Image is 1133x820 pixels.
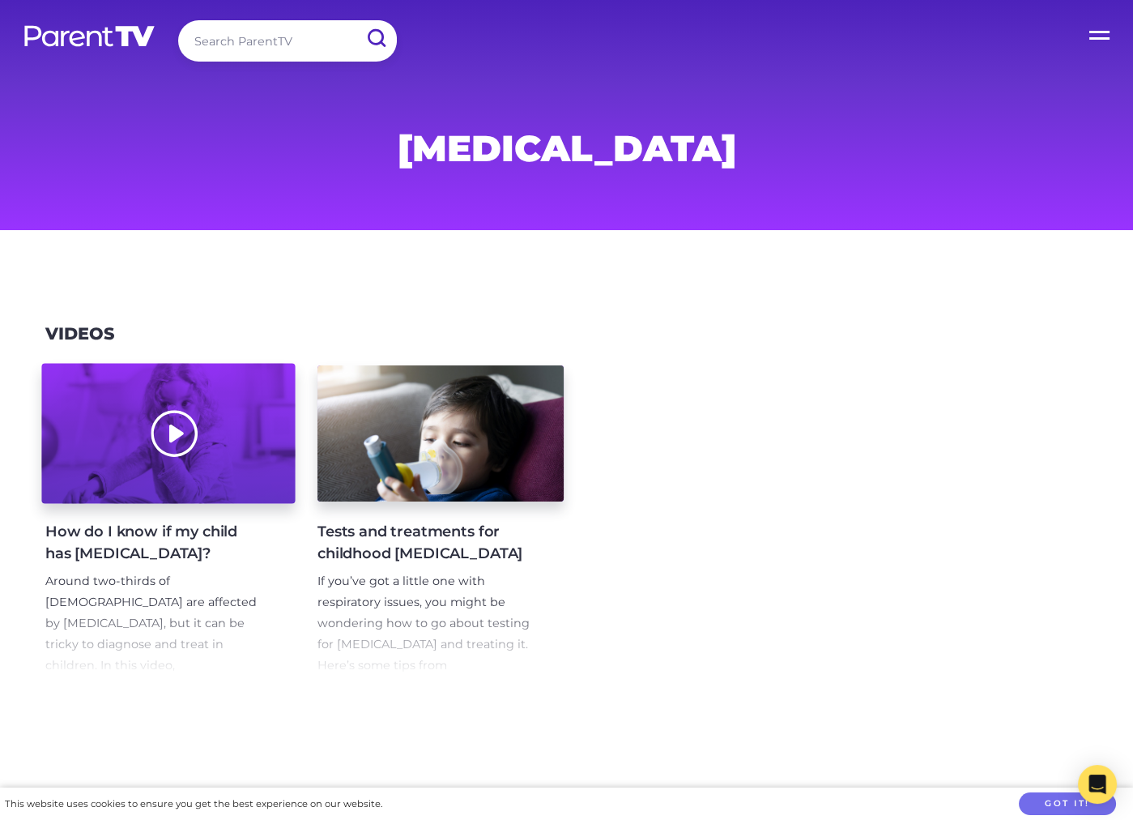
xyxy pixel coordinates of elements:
[1019,792,1116,816] button: Got it!
[23,24,156,48] img: parenttv-logo-white.4c85aaf.svg
[45,324,114,344] h3: Videos
[355,20,397,57] input: Submit
[45,521,266,565] h4: How do I know if my child has [MEDICAL_DATA]?
[1078,765,1117,804] div: Open Intercom Messenger
[177,132,957,164] h1: [MEDICAL_DATA]
[45,571,266,781] p: Around two-thirds of [DEMOGRAPHIC_DATA] are affected by [MEDICAL_DATA], but it can be tricky to d...
[317,365,564,677] a: Tests and treatments for childhood [MEDICAL_DATA] If you’ve got a little one with respiratory iss...
[317,521,538,565] h4: Tests and treatments for childhood [MEDICAL_DATA]
[5,796,382,813] div: This website uses cookies to ensure you get the best experience on our website.
[45,365,292,677] a: How do I know if my child has [MEDICAL_DATA]? Around two-thirds of [DEMOGRAPHIC_DATA] are affecte...
[178,20,397,62] input: Search ParentTV
[317,574,530,694] span: If you’ve got a little one with respiratory issues, you might be wondering how to go about testin...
